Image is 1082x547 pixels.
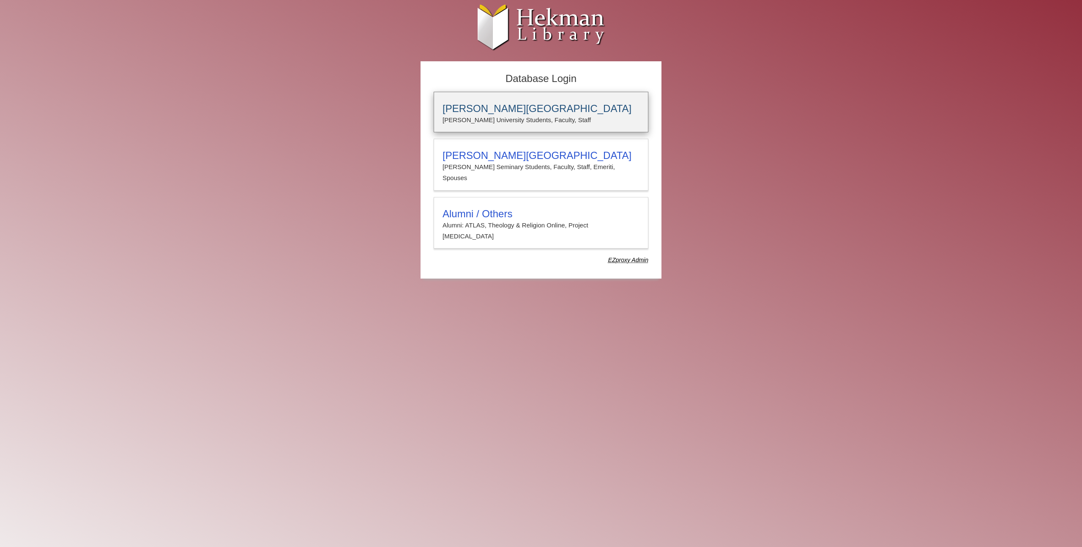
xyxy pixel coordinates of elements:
p: Alumni: ATLAS, Theology & Religion Online, Project [MEDICAL_DATA] [443,220,639,242]
p: [PERSON_NAME] University Students, Faculty, Staff [443,115,639,126]
dfn: Use Alumni login [608,257,648,263]
a: [PERSON_NAME][GEOGRAPHIC_DATA][PERSON_NAME] Seminary Students, Faculty, Staff, Emeriti, Spouses [434,139,648,191]
summary: Alumni / OthersAlumni: ATLAS, Theology & Religion Online, Project [MEDICAL_DATA] [443,208,639,242]
a: [PERSON_NAME][GEOGRAPHIC_DATA][PERSON_NAME] University Students, Faculty, Staff [434,92,648,132]
h3: [PERSON_NAME][GEOGRAPHIC_DATA] [443,103,639,115]
p: [PERSON_NAME] Seminary Students, Faculty, Staff, Emeriti, Spouses [443,161,639,184]
h3: [PERSON_NAME][GEOGRAPHIC_DATA] [443,150,639,161]
h2: Database Login [429,70,653,88]
h3: Alumni / Others [443,208,639,220]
